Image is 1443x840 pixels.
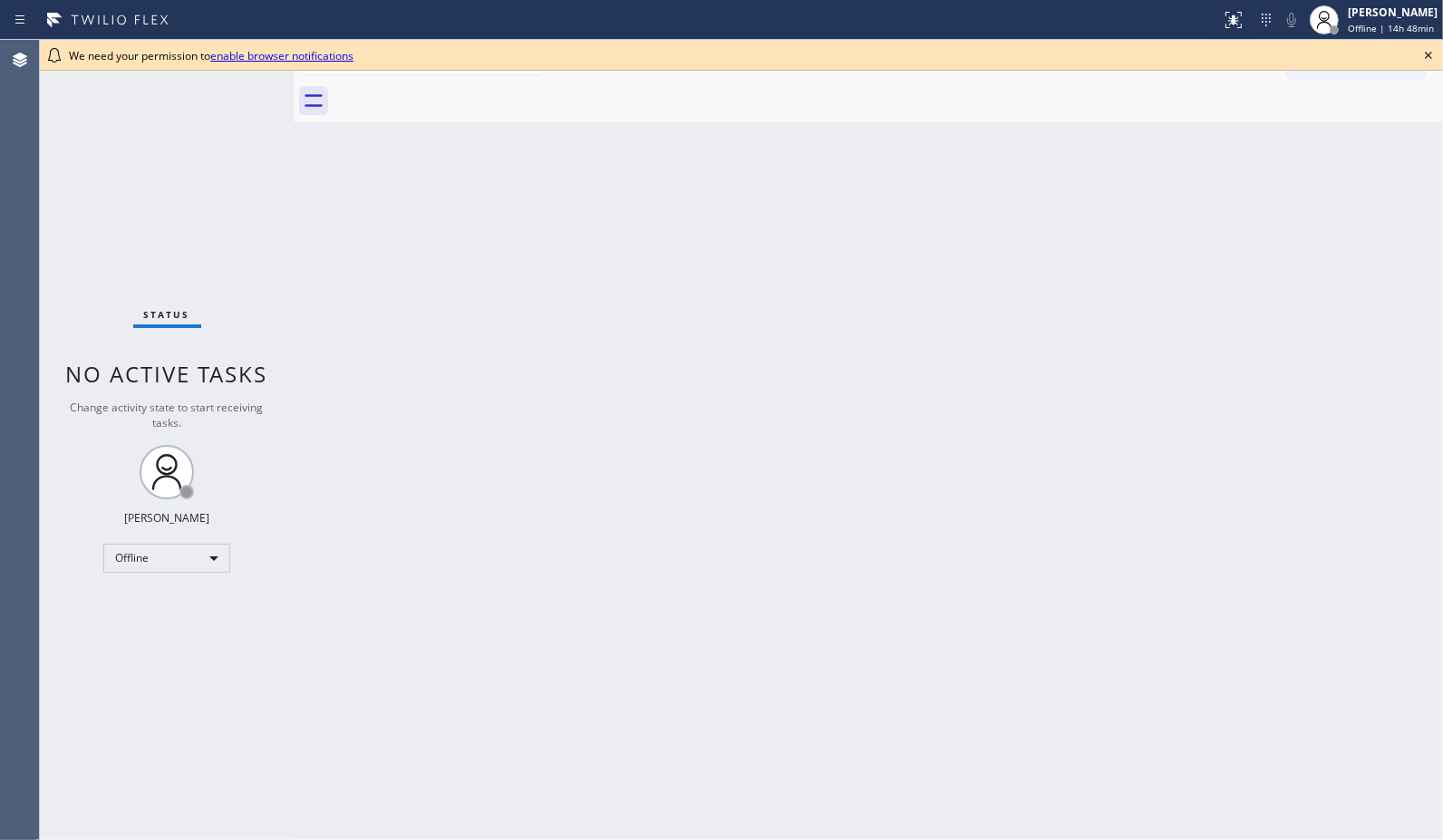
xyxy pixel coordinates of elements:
div: [PERSON_NAME] [124,510,209,526]
div: Offline [103,544,230,573]
span: Offline | 14h 48min [1348,22,1434,34]
span: We need your permission to [69,48,353,63]
span: Change activity state to start receiving tasks. [71,400,264,430]
button: Mute [1279,7,1304,33]
a: enable browser notifications [210,48,353,63]
span: Status [144,308,190,321]
span: No active tasks [66,359,268,389]
div: [PERSON_NAME] [1348,5,1438,20]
